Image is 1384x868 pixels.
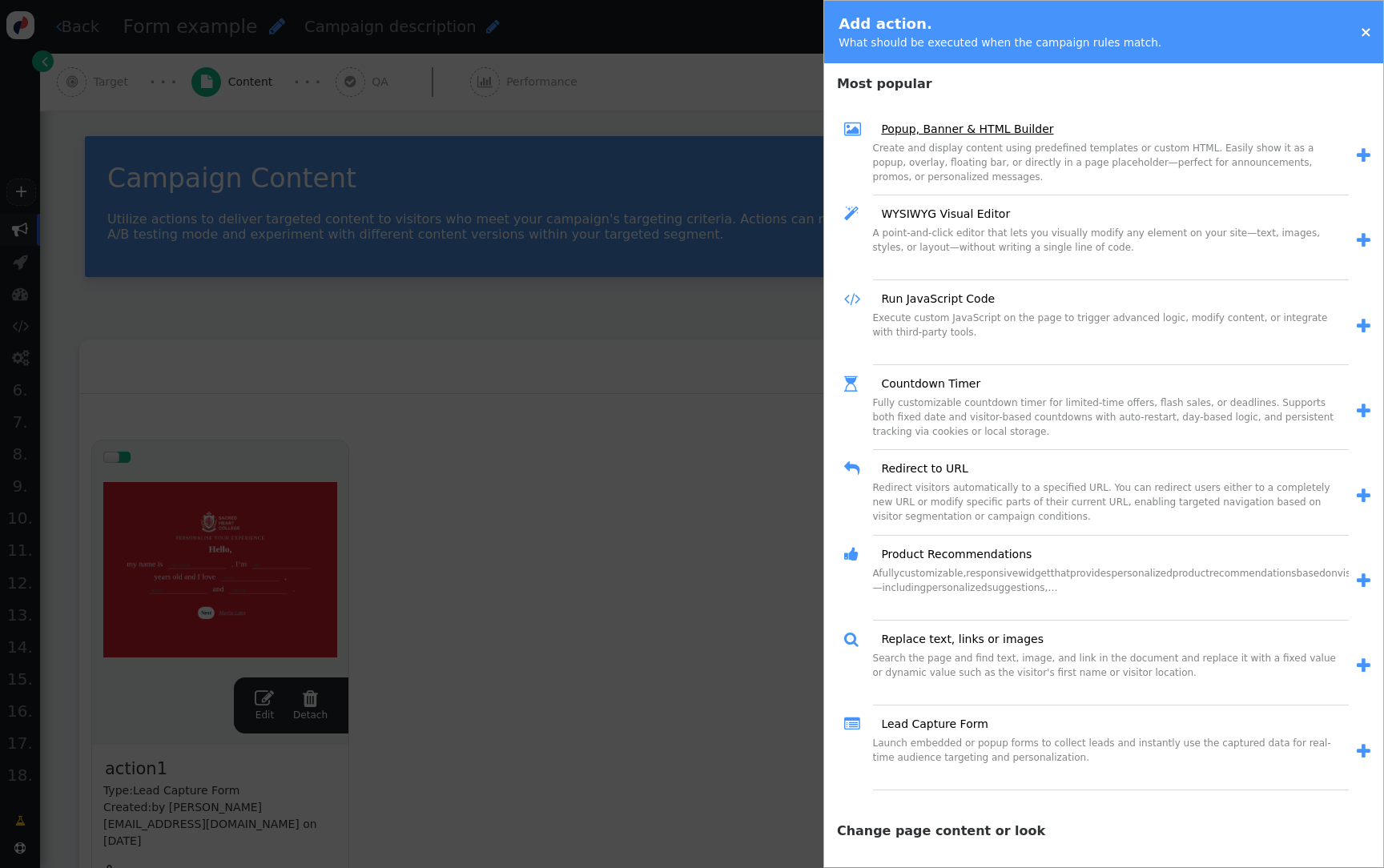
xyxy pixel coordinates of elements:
span: visitor [1338,568,1367,579]
span: fully [879,568,899,579]
span: … [1048,582,1057,593]
span:  [844,628,871,651]
span:  [1357,403,1370,420]
div: Fully customizable countdown timer for limited-time offers, flash sales, or deadlines. Supports b... [873,396,1349,450]
a:  [1349,228,1371,254]
a: Popup, Banner & HTML Builder [870,121,1053,138]
a: WYSIWYG Visual Editor [870,206,1010,223]
span:  [1357,232,1370,249]
div: Search the page and find text, image, and link in the document and replace it with a fixed value ... [873,651,1349,705]
div: Create and display content using predefined templates or custom HTML. Easily show it as a popup, ... [873,141,1349,195]
span:  [844,118,871,141]
span: recommendations [1209,568,1297,579]
div: A point-and-click editor that lets you visually modify any element on your site—text, images, sty... [873,226,1349,280]
span:  [1357,743,1370,760]
span:  [844,287,871,311]
a: Product Recommendations [870,546,1032,563]
div: Redirect visitors automatically to a specified URL. You can redirect users either to a completely... [873,480,1349,535]
a:  [1349,739,1371,765]
h4: Most popular [824,67,1383,94]
span: personalized [1111,568,1172,579]
span:  [844,457,871,480]
span:  [1357,318,1370,335]
span:  [1357,488,1370,504]
span:  [1357,573,1370,589]
h4: Change page content or look [824,814,1383,841]
div: Execute custom JavaScript on the page to trigger advanced logic, modify content, or integrate wit... [873,311,1349,365]
a: Lead Capture Form [870,716,988,733]
span:  [844,713,871,736]
span: on [1326,568,1338,579]
span: product [1173,568,1209,579]
a:  [1349,399,1371,424]
span: widget [1018,568,1050,579]
span:  [844,543,871,566]
a:  [1349,653,1371,679]
a: Run JavaScript Code [870,291,995,307]
a:  [1349,314,1371,340]
span: responsive [966,568,1018,579]
span: suggestions, [988,582,1048,593]
span: based [1297,568,1326,579]
span:  [844,372,871,396]
a:  [1349,569,1371,594]
span: that [1051,568,1070,579]
span: personalized [926,582,987,593]
span:  [1357,147,1370,164]
span:  [1357,657,1370,674]
a: Redirect to URL [870,460,968,477]
div: Launch embedded or popup forms to collect leads and instantly use the captured data for real-time... [873,736,1349,790]
span: provides [1070,568,1111,579]
span: A [873,568,879,579]
a:  [1349,484,1371,509]
span: customizable, [899,568,966,579]
a: × [1360,23,1372,40]
a:  [1349,143,1371,169]
div: What should be executed when the campaign rules match. [839,34,1161,50]
span:  [844,203,871,226]
a: Countdown Timer [870,376,980,392]
a: Replace text, links or images [870,631,1044,648]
